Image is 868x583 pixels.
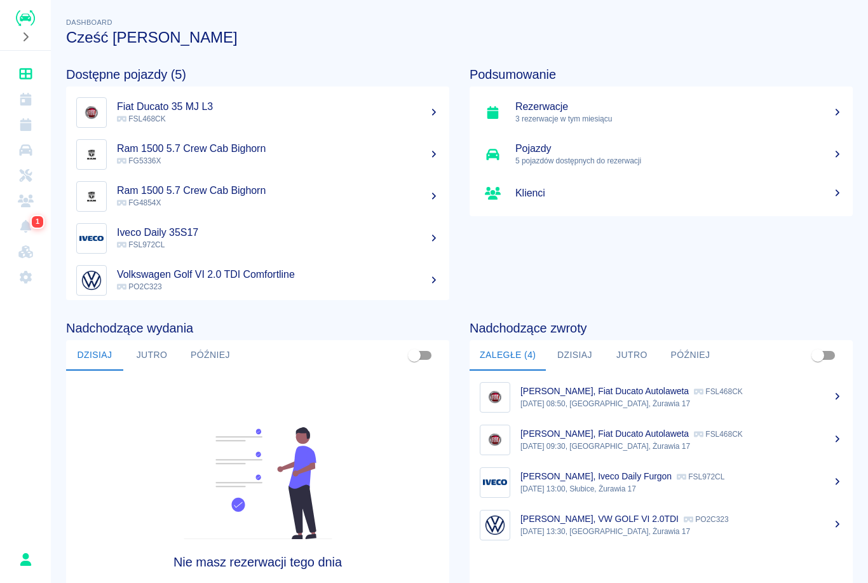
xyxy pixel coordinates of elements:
button: Dzisiaj [546,340,603,371]
a: Serwisy [5,163,46,188]
button: Dzisiaj [66,340,123,371]
span: FG5336X [117,156,161,165]
span: Pokaż przypisane tylko do mnie [402,343,426,367]
img: Image [483,428,507,452]
h4: Nadchodzące zwroty [470,320,853,336]
span: PO2C323 [117,282,162,291]
a: Image[PERSON_NAME], Fiat Ducato Autolaweta FSL468CK[DATE] 09:30, [GEOGRAPHIC_DATA], Żurawia 17 [470,418,853,461]
a: ImageRam 1500 5.7 Crew Cab Bighorn FG4854X [66,175,449,217]
p: [DATE] 08:50, [GEOGRAPHIC_DATA], Żurawia 17 [520,398,843,409]
a: Image[PERSON_NAME], Fiat Ducato Autolaweta FSL468CK[DATE] 08:50, [GEOGRAPHIC_DATA], Żurawia 17 [470,376,853,418]
span: Dashboard [66,18,112,26]
p: [DATE] 13:00, Słubice, Żurawia 17 [520,483,843,495]
button: Emil Graczyk [12,546,39,573]
p: 5 pojazdów dostępnych do rezerwacji [515,155,843,167]
a: ImageFiat Ducato 35 MJ L3 FSL468CK [66,92,449,134]
p: FSL468CK [694,387,743,396]
img: Image [79,226,104,250]
p: FSL468CK [694,430,743,439]
h5: Ram 1500 5.7 Crew Cab Bighorn [117,184,439,197]
h5: Pojazdy [515,142,843,155]
p: [PERSON_NAME], Fiat Ducato Autolaweta [520,429,689,439]
h5: Fiat Ducato 35 MJ L3 [117,100,439,113]
span: FSL468CK [117,114,166,123]
img: Renthelp [16,10,35,26]
a: ImageRam 1500 5.7 Crew Cab Bighorn FG5336X [66,134,449,175]
p: [PERSON_NAME], Fiat Ducato Autolaweta [520,386,689,396]
p: [DATE] 13:30, [GEOGRAPHIC_DATA], Żurawia 17 [520,526,843,537]
a: Rezerwacje3 rezerwacje w tym miesiącu [470,92,853,134]
img: Image [79,184,104,209]
a: Powiadomienia [5,214,46,239]
h4: Nadchodzące wydania [66,320,449,336]
h4: Dostępne pojazdy (5) [66,67,449,82]
button: Rozwiń nawigację [16,29,35,45]
img: Fleet [176,427,340,539]
img: Image [79,142,104,167]
a: Klienci [5,188,46,214]
a: Dashboard [5,61,46,86]
span: FG4854X [117,198,161,207]
span: Pokaż przypisane tylko do mnie [806,343,830,367]
h5: Klienci [515,187,843,200]
img: Image [483,470,507,495]
span: 1 [33,216,42,228]
a: Pojazdy5 pojazdów dostępnych do rezerwacji [470,134,853,175]
a: Ustawienia [5,264,46,290]
span: FSL972CL [117,240,165,249]
a: Image[PERSON_NAME], VW GOLF VI 2.0TDI PO2C323[DATE] 13:30, [GEOGRAPHIC_DATA], Żurawia 17 [470,504,853,546]
p: [DATE] 09:30, [GEOGRAPHIC_DATA], Żurawia 17 [520,441,843,452]
p: [PERSON_NAME], VW GOLF VI 2.0TDI [520,514,679,524]
h5: Iveco Daily 35S17 [117,226,439,239]
h5: Rezerwacje [515,100,843,113]
img: Image [483,385,507,409]
a: Flota [5,137,46,163]
a: Widget WWW [5,239,46,264]
p: 3 rezerwacje w tym miesiącu [515,113,843,125]
a: Klienci [470,175,853,211]
img: Image [483,513,507,537]
button: Później [660,340,720,371]
a: Image[PERSON_NAME], Iveco Daily Furgon FSL972CL[DATE] 13:00, Słubice, Żurawia 17 [470,461,853,504]
a: Kalendarz [5,86,46,112]
h5: Volkswagen Golf VI 2.0 TDI Comfortline [117,268,439,281]
a: ImageIveco Daily 35S17 FSL972CL [66,217,449,259]
p: [PERSON_NAME], Iveco Daily Furgon [520,471,672,481]
button: Zaległe (4) [470,340,546,371]
a: ImageVolkswagen Golf VI 2.0 TDI Comfortline PO2C323 [66,259,449,301]
img: Image [79,100,104,125]
button: Później [180,340,240,371]
button: Jutro [603,340,660,371]
h4: Podsumowanie [470,67,853,82]
h4: Nie masz rezerwacji tego dnia [114,554,401,570]
img: Image [79,268,104,292]
a: Rezerwacje [5,112,46,137]
h5: Ram 1500 5.7 Crew Cab Bighorn [117,142,439,155]
h3: Cześć [PERSON_NAME] [66,29,853,46]
button: Jutro [123,340,180,371]
p: FSL972CL [677,472,724,481]
p: PO2C323 [684,515,729,524]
